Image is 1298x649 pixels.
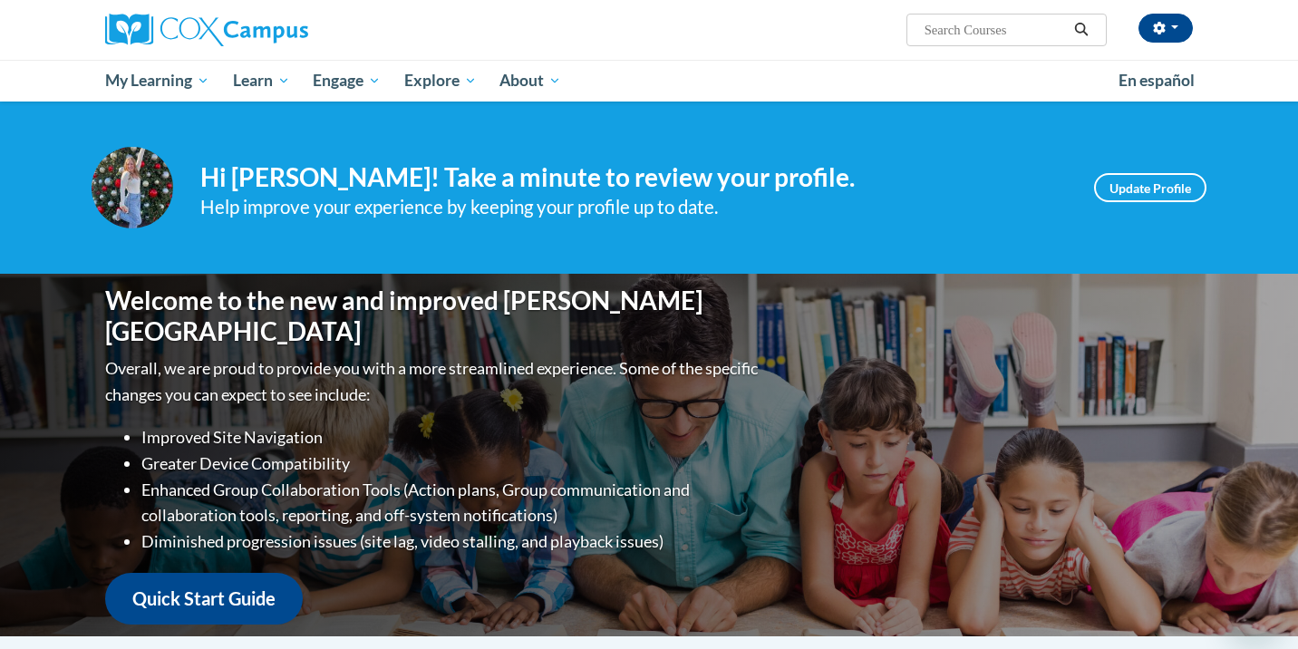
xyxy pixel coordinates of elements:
img: Profile Image [92,147,173,228]
span: Learn [233,70,290,92]
li: Enhanced Group Collaboration Tools (Action plans, Group communication and collaboration tools, re... [141,477,762,529]
a: My Learning [93,60,221,102]
a: Explore [392,60,489,102]
a: Update Profile [1094,173,1206,202]
button: Search [1068,19,1095,41]
a: Learn [221,60,302,102]
p: Overall, we are proud to provide you with a more streamlined experience. Some of the specific cha... [105,355,762,408]
div: Main menu [78,60,1220,102]
li: Diminished progression issues (site lag, video stalling, and playback issues) [141,528,762,555]
div: Help improve your experience by keeping your profile up to date. [200,192,1067,222]
input: Search Courses [923,19,1068,41]
a: Cox Campus [105,14,450,46]
a: En español [1107,62,1206,100]
a: Quick Start Guide [105,573,303,625]
li: Greater Device Compatibility [141,450,762,477]
li: Improved Site Navigation [141,424,762,450]
iframe: Button to launch messaging window [1225,576,1283,634]
button: Account Settings [1138,14,1193,43]
a: Engage [301,60,392,102]
a: About [489,60,574,102]
img: Cox Campus [105,14,308,46]
span: En español [1119,71,1195,90]
span: About [499,70,561,92]
h4: Hi [PERSON_NAME]! Take a minute to review your profile. [200,162,1067,193]
span: Explore [404,70,477,92]
h1: Welcome to the new and improved [PERSON_NAME][GEOGRAPHIC_DATA] [105,286,762,346]
span: Engage [313,70,381,92]
span: My Learning [105,70,209,92]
